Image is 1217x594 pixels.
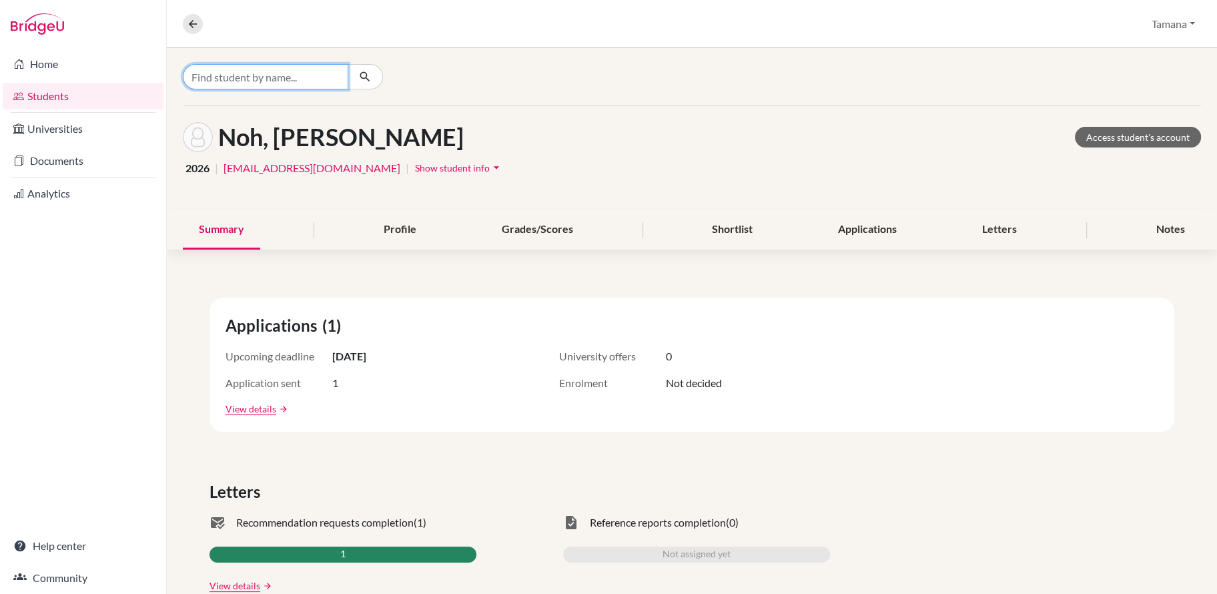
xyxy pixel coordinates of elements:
div: Summary [183,210,260,250]
img: Hyeonggyun Noh's avatar [183,122,213,152]
a: Analytics [3,180,163,207]
span: 1 [340,547,346,563]
a: Community [3,565,163,591]
h1: Noh, [PERSON_NAME] [218,123,464,152]
div: Shortlist [696,210,769,250]
span: [DATE] [332,348,366,364]
div: Grades/Scores [486,210,589,250]
a: arrow_forward [276,404,288,414]
span: Applications [226,314,322,338]
span: | [215,160,218,176]
div: Letters [966,210,1033,250]
a: Documents [3,147,163,174]
a: Access student's account [1075,127,1201,147]
div: Notes [1140,210,1201,250]
span: Not assigned yet [663,547,731,563]
img: Bridge-U [11,13,64,35]
span: (1) [322,314,346,338]
button: Show student infoarrow_drop_down [414,158,504,178]
a: Students [3,83,163,109]
span: Reference reports completion [590,515,726,531]
span: Recommendation requests completion [236,515,414,531]
a: View details [210,579,260,593]
a: View details [226,402,276,416]
span: (0) [726,515,739,531]
a: Home [3,51,163,77]
div: Applications [822,210,913,250]
a: Universities [3,115,163,142]
span: Upcoming deadline [226,348,332,364]
span: mark_email_read [210,515,226,531]
a: Help center [3,533,163,559]
span: | [406,160,409,176]
span: (1) [414,515,426,531]
span: 2026 [185,160,210,176]
span: University offers [559,348,666,364]
span: Application sent [226,375,332,391]
span: Not decided [666,375,722,391]
span: Enrolment [559,375,666,391]
div: Profile [368,210,432,250]
i: arrow_drop_down [490,161,503,174]
input: Find student by name... [183,64,348,89]
span: 1 [332,375,338,391]
span: Show student info [415,162,490,174]
span: Letters [210,480,266,504]
button: Tamana [1146,11,1201,37]
span: task [563,515,579,531]
a: [EMAIL_ADDRESS][DOMAIN_NAME] [224,160,400,176]
a: arrow_forward [260,581,272,591]
span: 0 [666,348,672,364]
